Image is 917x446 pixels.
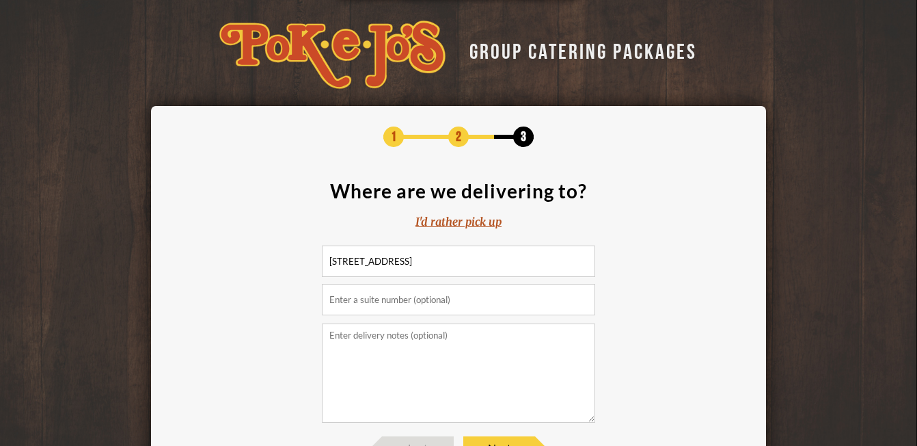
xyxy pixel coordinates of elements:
span: 3 [513,127,534,147]
span: 2 [448,127,469,147]
div: Where are we delivering to? [330,181,587,200]
div: GROUP CATERING PACKAGES [459,36,697,62]
img: logo-34603ddf.svg [219,21,446,89]
span: 1 [383,127,404,147]
input: Enter a suite number (optional) [322,284,595,315]
div: I'd rather pick up [415,214,502,230]
input: Enter a delivery address [322,246,595,277]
